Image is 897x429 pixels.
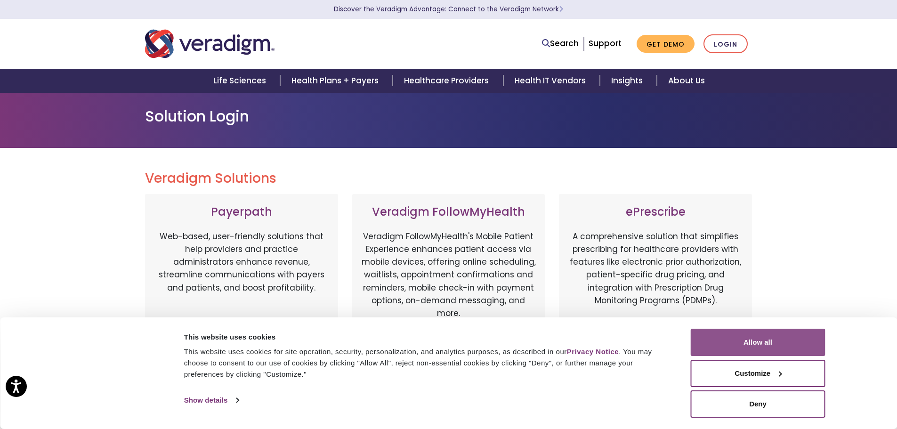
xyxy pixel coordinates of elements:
[600,69,657,93] a: Insights
[362,205,536,219] h3: Veradigm FollowMyHealth
[657,69,716,93] a: About Us
[184,346,670,380] div: This website uses cookies for site operation, security, personalization, and analytics purposes, ...
[362,230,536,320] p: Veradigm FollowMyHealth's Mobile Patient Experience enhances patient access via mobile devices, o...
[503,69,600,93] a: Health IT Vendors
[184,332,670,343] div: This website uses cookies
[691,390,825,418] button: Deny
[691,329,825,356] button: Allow all
[637,35,695,53] a: Get Demo
[703,34,748,54] a: Login
[145,28,275,59] img: Veradigm logo
[568,230,743,329] p: A comprehensive solution that simplifies prescribing for healthcare providers with features like ...
[589,38,622,49] a: Support
[145,170,752,186] h2: Veradigm Solutions
[154,205,329,219] h3: Payerpath
[542,37,579,50] a: Search
[393,69,503,93] a: Healthcare Providers
[568,205,743,219] h3: ePrescribe
[334,5,563,14] a: Discover the Veradigm Advantage: Connect to the Veradigm NetworkLearn More
[280,69,393,93] a: Health Plans + Payers
[154,230,329,329] p: Web-based, user-friendly solutions that help providers and practice administrators enhance revenu...
[184,393,239,407] a: Show details
[202,69,280,93] a: Life Sciences
[559,5,563,14] span: Learn More
[691,360,825,387] button: Customize
[567,348,619,356] a: Privacy Notice
[145,107,752,125] h1: Solution Login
